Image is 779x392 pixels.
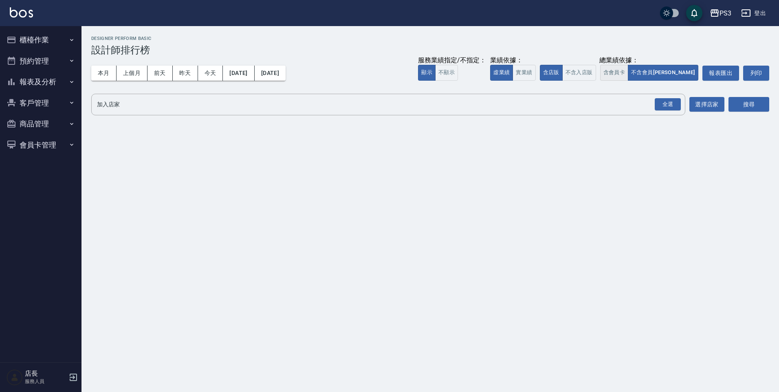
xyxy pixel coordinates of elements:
button: PS3 [706,5,735,22]
button: 登出 [738,6,769,21]
h5: 店長 [25,370,66,378]
button: 含店販 [540,65,563,81]
button: 櫃檯作業 [3,29,78,51]
div: 業績依據： [490,56,535,65]
button: 顯示 [418,65,436,81]
button: 本月 [91,66,117,81]
button: 報表及分析 [3,71,78,92]
h2: Designer Perform Basic [91,36,769,41]
button: 商品管理 [3,113,78,134]
img: Logo [10,7,33,18]
button: 列印 [743,66,769,81]
button: [DATE] [255,66,286,81]
div: PS3 [720,8,731,18]
button: 實業績 [513,65,535,81]
div: 全選 [655,98,681,111]
button: 不顯示 [435,65,458,81]
button: save [686,5,702,21]
button: 含會員卡 [600,65,629,81]
div: 總業績依據： [540,56,699,65]
button: Open [653,97,682,112]
button: 選擇店家 [689,97,724,112]
button: 客戶管理 [3,92,78,114]
button: 不含入店販 [562,65,596,81]
button: 虛業績 [490,65,513,81]
button: 前天 [147,66,173,81]
button: 昨天 [173,66,198,81]
div: 服務業績指定/不指定： [418,56,486,65]
button: 不含會員[PERSON_NAME] [628,65,698,81]
button: [DATE] [223,66,254,81]
h3: 設計師排行榜 [91,44,769,56]
input: 店家名稱 [95,97,669,112]
button: 今天 [198,66,223,81]
button: 搜尋 [728,97,769,112]
button: 報表匯出 [702,66,739,81]
button: 預約管理 [3,51,78,72]
button: 上個月 [117,66,147,81]
p: 服務人員 [25,378,66,385]
img: Person [7,369,23,385]
button: 會員卡管理 [3,134,78,156]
